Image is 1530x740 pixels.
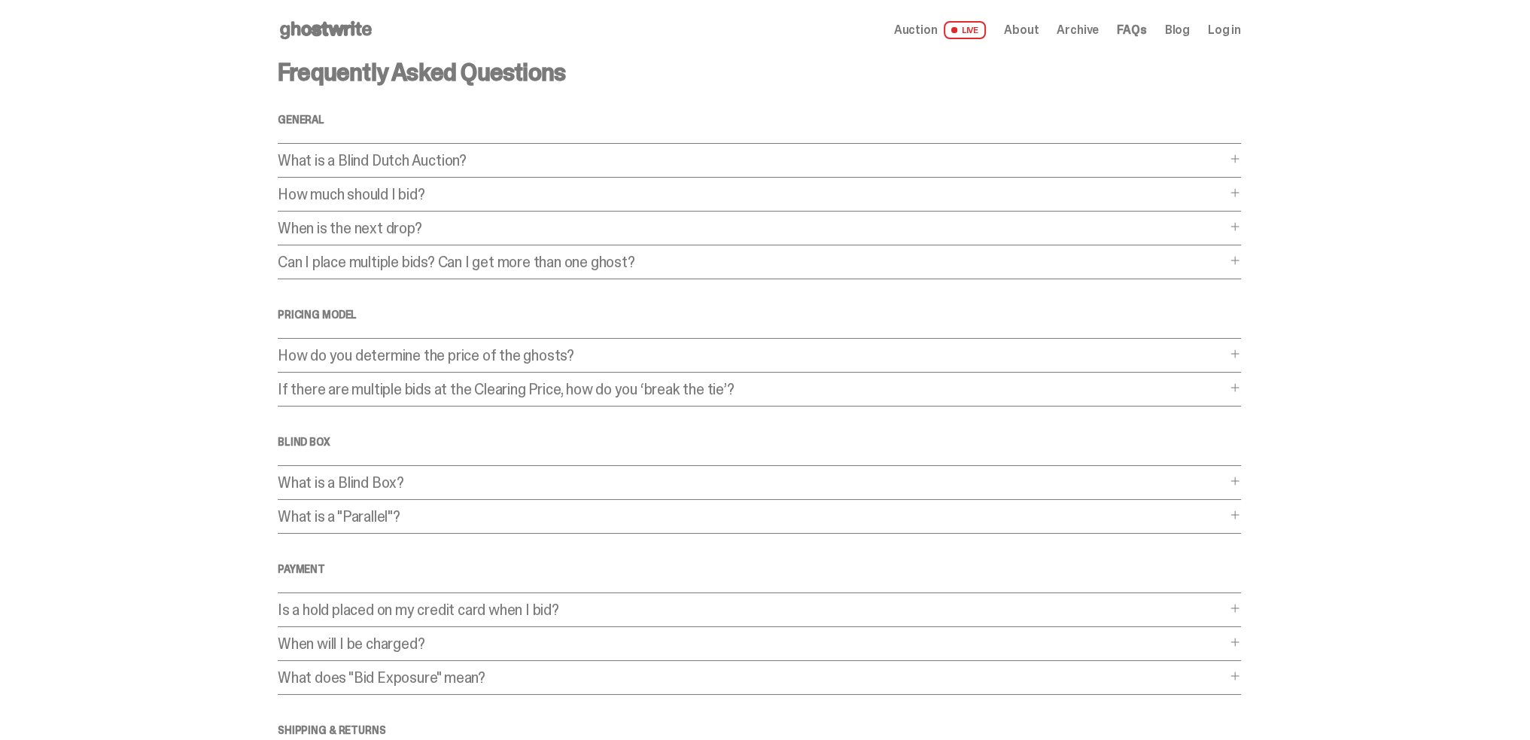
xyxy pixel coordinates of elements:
[894,21,986,39] a: Auction LIVE
[1057,24,1099,36] a: Archive
[278,636,1226,651] p: When will I be charged?
[278,564,1241,574] h4: Payment
[278,602,1226,617] p: Is a hold placed on my credit card when I bid?
[894,24,938,36] span: Auction
[278,309,1241,320] h4: Pricing Model
[278,437,1241,447] h4: Blind Box
[278,114,1241,125] h4: General
[278,382,1226,397] p: If there are multiple bids at the Clearing Price, how do you ‘break the tie’?
[944,21,987,39] span: LIVE
[1117,24,1146,36] a: FAQs
[278,254,1226,270] p: Can I place multiple bids? Can I get more than one ghost?
[1208,24,1241,36] a: Log in
[278,725,1241,735] h4: SHIPPING & RETURNS
[278,670,1226,685] p: What does "Bid Exposure" mean?
[278,60,1241,84] h3: Frequently Asked Questions
[278,348,1226,363] p: How do you determine the price of the ghosts?
[1165,24,1190,36] a: Blog
[278,153,1226,168] p: What is a Blind Dutch Auction?
[278,187,1226,202] p: How much should I bid?
[1004,24,1039,36] a: About
[278,221,1226,236] p: When is the next drop?
[278,475,1226,490] p: What is a Blind Box?
[278,509,1226,524] p: What is a "Parallel"?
